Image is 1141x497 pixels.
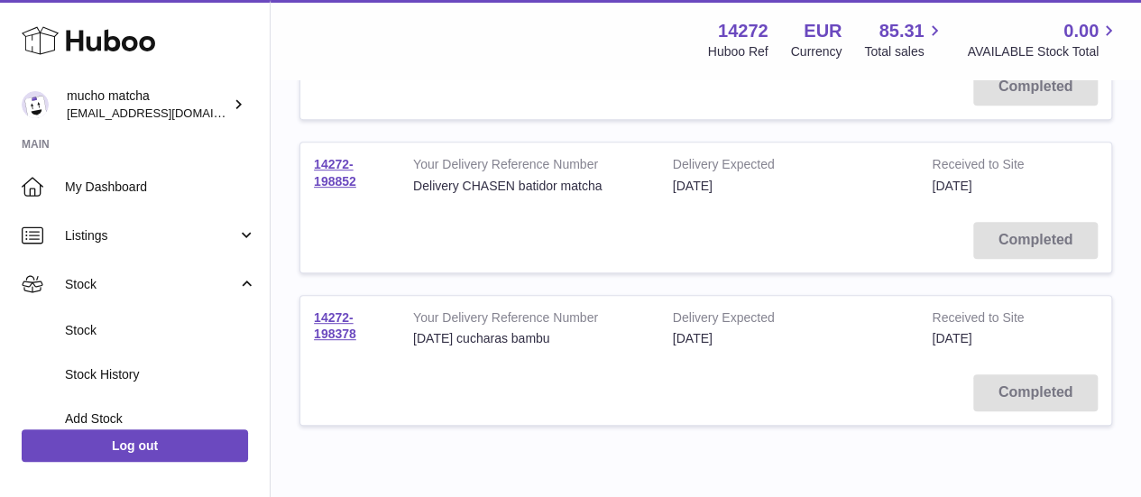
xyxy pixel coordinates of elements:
[791,43,842,60] div: Currency
[22,91,49,118] img: internalAdmin-14272@internal.huboo.com
[413,178,646,195] div: Delivery CHASEN batidor matcha
[413,309,646,331] strong: Your Delivery Reference Number
[22,429,248,462] a: Log out
[65,410,256,428] span: Add Stock
[65,227,237,244] span: Listings
[673,330,906,347] div: [DATE]
[65,179,256,196] span: My Dashboard
[879,19,924,43] span: 85.31
[967,19,1119,60] a: 0.00 AVAILABLE Stock Total
[65,322,256,339] span: Stock
[864,19,944,60] a: 85.31 Total sales
[65,366,256,383] span: Stock History
[673,178,906,195] div: [DATE]
[932,309,1051,331] strong: Received to Site
[967,43,1119,60] span: AVAILABLE Stock Total
[413,156,646,178] strong: Your Delivery Reference Number
[932,156,1051,178] strong: Received to Site
[1063,19,1099,43] span: 0.00
[932,331,971,345] span: [DATE]
[67,87,229,122] div: mucho matcha
[314,310,356,342] a: 14272-198378
[864,43,944,60] span: Total sales
[314,157,356,189] a: 14272-198852
[67,106,265,120] span: [EMAIL_ADDRESS][DOMAIN_NAME]
[932,179,971,193] span: [DATE]
[708,43,768,60] div: Huboo Ref
[65,276,237,293] span: Stock
[413,330,646,347] div: [DATE] cucharas bambu
[673,156,906,178] strong: Delivery Expected
[673,309,906,331] strong: Delivery Expected
[718,19,768,43] strong: 14272
[804,19,842,43] strong: EUR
